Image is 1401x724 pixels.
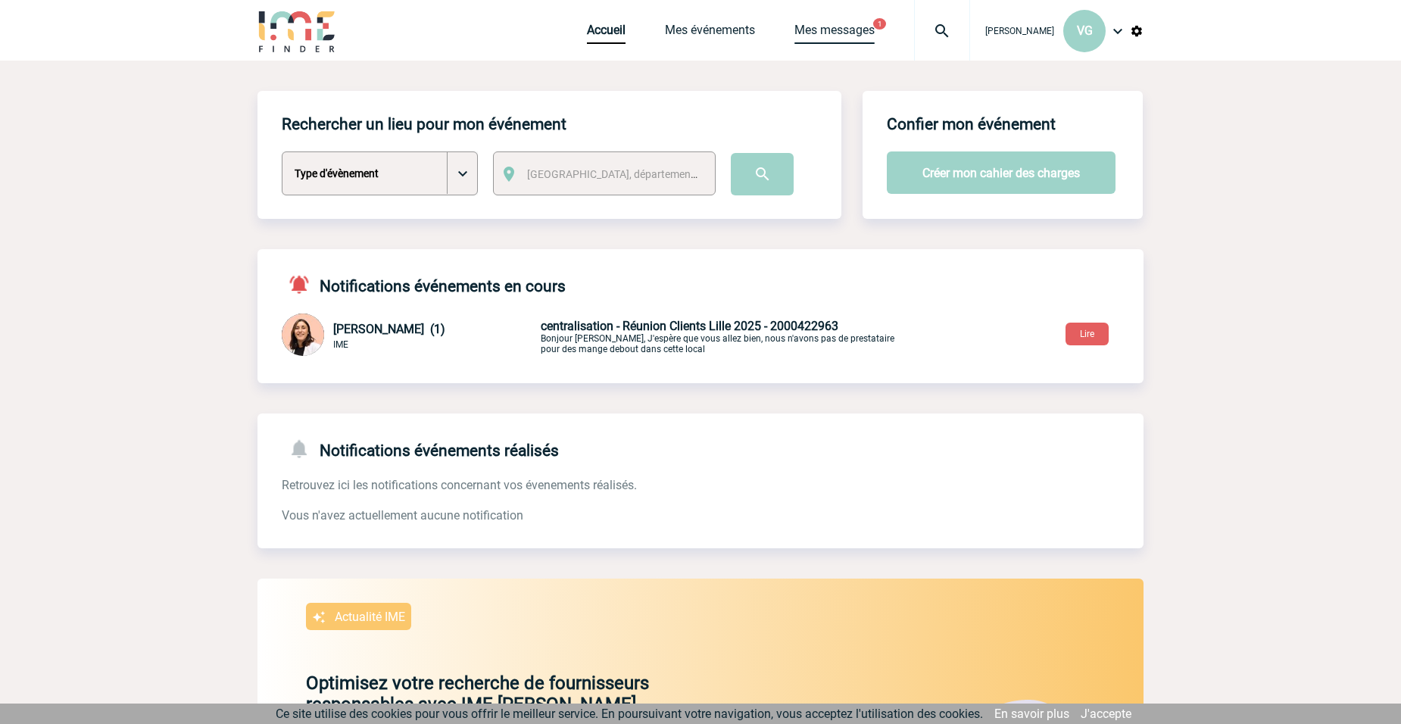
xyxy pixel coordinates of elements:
button: 1 [873,18,886,30]
img: notifications-active-24-px-r.png [288,273,320,295]
span: Vous n'avez actuellement aucune notification [282,508,523,523]
button: Créer mon cahier des charges [887,151,1115,194]
span: [PERSON_NAME] [985,26,1054,36]
button: Lire [1066,323,1109,345]
h4: Notifications événements réalisés [282,438,559,460]
a: Accueil [587,23,626,44]
span: Ce site utilise des cookies pour vous offrir le meilleur service. En poursuivant votre navigation... [276,707,983,721]
div: Conversation privée : Client - Agence [282,314,538,359]
span: VG [1077,23,1093,38]
span: Retrouvez ici les notifications concernant vos évenements réalisés. [282,478,637,492]
h4: Notifications événements en cours [282,273,566,295]
h4: Rechercher un lieu pour mon événement [282,115,566,133]
h4: Confier mon événement [887,115,1056,133]
img: notifications-24-px-g.png [288,438,320,460]
p: Actualité IME [335,610,405,624]
input: Submit [731,153,794,195]
span: [GEOGRAPHIC_DATA], département, région... [527,168,738,180]
img: 129834-0.png [282,314,324,356]
a: [PERSON_NAME] (1) IME centralisation - Réunion Clients Lille 2025 - 2000422963Bonjour [PERSON_NAM... [282,328,897,342]
span: [PERSON_NAME] (1) [333,322,445,336]
a: J'accepte [1081,707,1131,721]
img: IME-Finder [257,9,336,52]
span: centralisation - Réunion Clients Lille 2025 - 2000422963 [541,319,838,333]
a: Mes événements [665,23,755,44]
p: Optimisez votre recherche de fournisseurs responsables avec IME [PERSON_NAME] [257,673,760,715]
span: IME [333,339,348,350]
a: Lire [1053,326,1121,340]
a: En savoir plus [994,707,1069,721]
a: Mes messages [794,23,875,44]
p: Bonjour [PERSON_NAME], J'espère que vous allez bien, nous n'avons pas de prestataire pour des man... [541,319,897,354]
